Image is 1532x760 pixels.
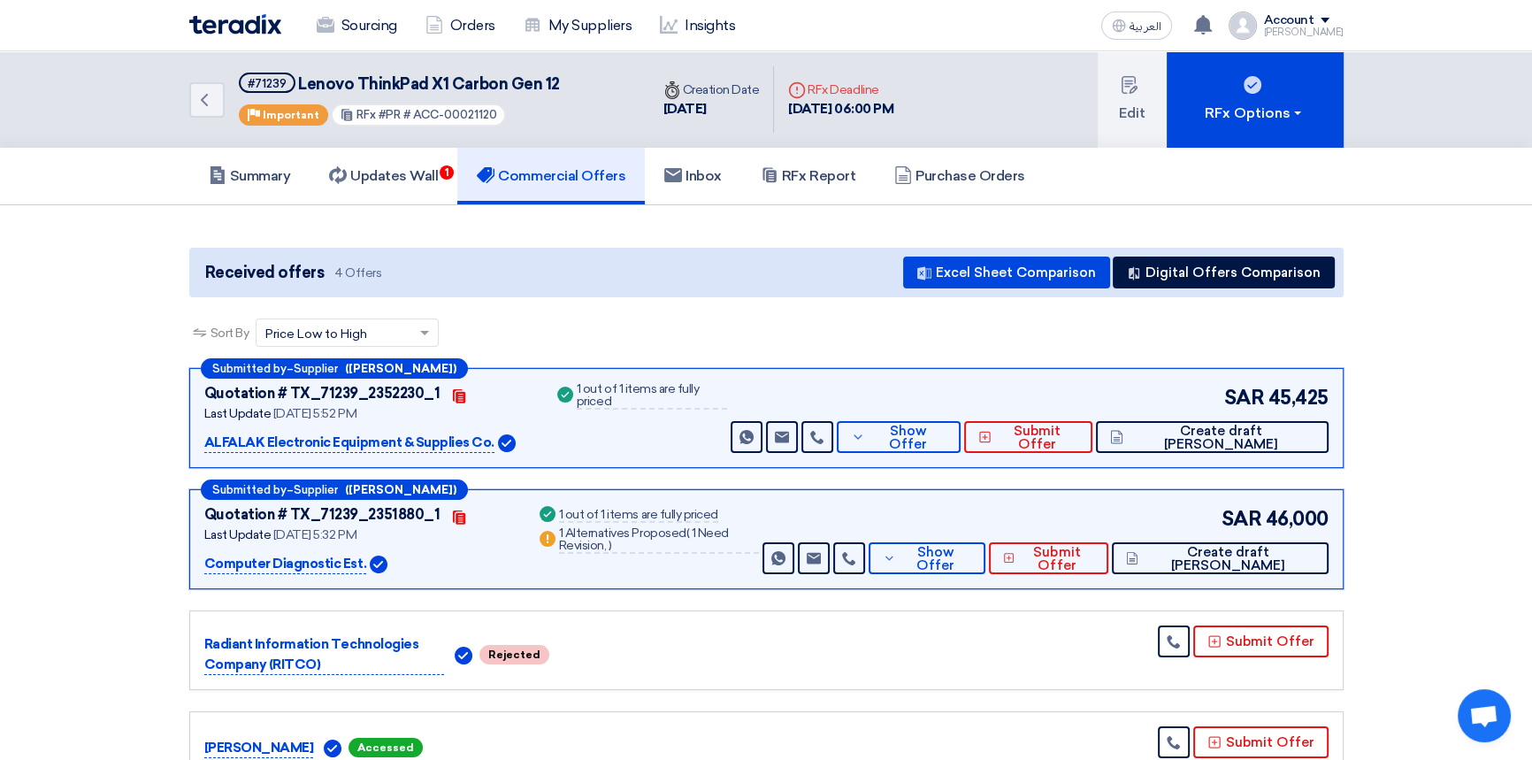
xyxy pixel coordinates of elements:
div: [DATE] 06:00 PM [788,99,893,119]
span: Create draft [PERSON_NAME] [1128,425,1314,451]
span: Submitted by [212,484,287,495]
b: ([PERSON_NAME]) [345,363,456,374]
img: Verified Account [370,556,387,573]
a: RFx Report [741,148,875,204]
img: Verified Account [455,647,472,664]
h5: Lenovo ThinkPad X1 Carbon Gen 12 [239,73,560,95]
div: [PERSON_NAME] [1264,27,1344,37]
h5: Summary [209,167,291,185]
div: [DATE] [663,99,760,119]
p: [PERSON_NAME] [204,738,314,759]
button: Show Offer [869,542,985,574]
span: Submit Offer [996,425,1078,451]
a: Inbox [645,148,741,204]
span: Rejected [479,645,549,664]
button: Submit Offer [964,421,1092,453]
img: Teradix logo [189,14,281,35]
div: Quotation # TX_71239_2352230_1 [204,383,440,404]
a: Sourcing [303,6,411,45]
span: RFx [356,108,376,121]
span: ( [686,526,690,541]
img: Verified Account [324,740,341,757]
img: Verified Account [498,434,516,452]
button: Submit Offer [989,542,1109,574]
a: Purchase Orders [875,148,1045,204]
button: العربية [1101,12,1172,40]
div: Creation Date [663,81,760,99]
span: Create draft [PERSON_NAME] [1143,546,1314,572]
a: Updates Wall1 [310,148,457,204]
div: – [201,358,468,379]
h5: Commercial Offers [477,167,625,185]
button: Submit Offer [1193,626,1329,657]
div: RFx Deadline [788,81,893,99]
a: Orders [411,6,509,45]
span: Lenovo ThinkPad X1 Carbon Gen 12 [298,74,560,94]
div: Quotation # TX_71239_2351880_1 [204,504,440,526]
a: My Suppliers [509,6,646,45]
span: Show Offer [900,546,971,572]
span: Last Update [204,406,272,421]
h5: Updates Wall [329,167,438,185]
span: ) [609,538,612,553]
button: RFx Options [1167,51,1344,148]
span: Submitted by [212,363,287,374]
span: SAR [1222,504,1262,534]
span: 1 [440,165,454,180]
h5: RFx Report [761,167,855,185]
button: Create draft [PERSON_NAME] [1096,421,1328,453]
span: Supplier [294,484,338,495]
span: 46,000 [1265,504,1328,534]
span: Submit Offer [1019,546,1094,572]
span: [DATE] 5:52 PM [273,406,356,421]
span: Last Update [204,527,272,542]
span: 4 Offers [334,265,381,281]
span: #PR # ACC-00021120 [379,108,497,121]
span: Price Low to High [265,325,367,343]
button: Digital Offers Comparison [1113,257,1335,288]
span: Important [263,109,319,121]
button: Submit Offer [1193,726,1329,758]
p: ALFALAK Electronic Equipment & Supplies Co. [204,433,494,454]
span: SAR [1224,383,1265,412]
div: 1 out of 1 items are fully priced [559,509,718,523]
span: Sort By [211,324,249,342]
button: Show Offer [837,421,961,453]
div: RFx Options [1205,103,1305,124]
b: ([PERSON_NAME]) [345,484,456,495]
div: 1 Alternatives Proposed [559,527,759,554]
a: Summary [189,148,310,204]
span: العربية [1130,20,1161,33]
span: Received offers [205,261,325,285]
a: Commercial Offers [457,148,645,204]
button: Edit [1098,51,1167,148]
div: Account [1264,13,1314,28]
a: Open chat [1458,689,1511,742]
button: Excel Sheet Comparison [903,257,1110,288]
div: – [201,480,468,500]
a: Insights [646,6,749,45]
h5: Purchase Orders [894,167,1025,185]
span: 1 Need Revision, [559,526,729,553]
h5: Inbox [664,167,722,185]
div: #71239 [248,78,287,89]
div: 1 out of 1 items are fully priced [577,383,727,410]
img: profile_test.png [1229,12,1257,40]
span: Accessed [349,738,423,757]
span: Supplier [294,363,338,374]
span: [DATE] 5:32 PM [273,527,356,542]
button: Create draft [PERSON_NAME] [1112,542,1328,574]
p: Computer Diagnostic Est. [204,554,366,575]
span: 45,425 [1268,383,1328,412]
p: Radiant Information Technologies Company (RITCO) [204,634,444,675]
span: Show Offer [869,425,946,451]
